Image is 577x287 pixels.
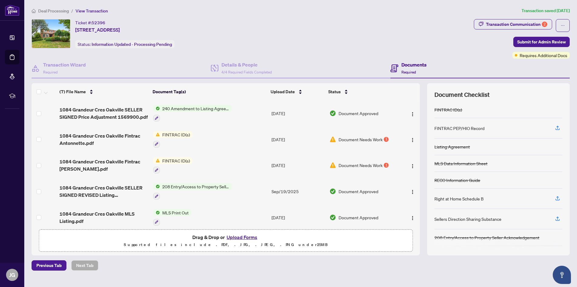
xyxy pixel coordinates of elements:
span: 4/4 Required Fields Completed [221,70,272,74]
div: 208 Entry/Access to Property Seller Acknowledgement [434,234,539,241]
button: Logo [408,213,417,222]
span: Upload Date [271,88,295,95]
h4: Documents [401,61,427,68]
span: 52396 [92,20,105,26]
td: [DATE] [269,152,327,179]
span: Information Updated - Processing Pending [92,42,172,47]
button: Open asap [553,266,571,284]
button: Previous Tab [32,260,66,271]
li: / [71,7,73,14]
img: Logo [410,138,415,142]
img: Logo [410,190,415,194]
span: FINTRAC ID(s) [160,157,192,164]
span: 208 Entry/Access to Property Seller Acknowledgement [160,183,232,190]
img: Document Status [329,214,336,221]
button: Logo [408,108,417,118]
img: Logo [410,112,415,117]
span: [STREET_ADDRESS] [75,26,120,33]
span: Document Needs Work [339,162,383,169]
span: Submit for Admin Review [517,37,566,47]
span: MLS Print Out [160,209,191,216]
th: (7) File Name [57,83,150,100]
th: Document Tag(s) [150,83,268,100]
span: Document Checklist [434,91,490,99]
button: Status IconFINTRAC ID(s) [153,157,192,174]
button: Transaction Communication2 [474,19,552,29]
img: Status Icon [153,157,160,164]
div: Transaction Communication [486,19,547,29]
button: Status IconMLS Print Out [153,209,191,226]
div: FINTRAC PEP/HIO Record [434,125,484,132]
img: Document Status [329,188,336,195]
span: Status [328,88,341,95]
span: FINTRAC ID(s) [160,131,192,138]
span: Drag & Drop orUpload FormsSupported files include .PDF, .JPG, .JPEG, .PNG under25MB [39,230,412,252]
span: ellipsis [561,23,565,28]
img: IMG-W12361732_1.jpg [32,19,70,48]
img: Logo [410,216,415,220]
span: 1084 Grandeur Cres Oakville Fintrac [PERSON_NAME].pdf [59,158,148,173]
div: RECO Information Guide [434,177,480,183]
button: Logo [408,186,417,196]
span: home [32,9,36,13]
div: FINTRAC ID(s) [434,106,462,113]
h4: Details & People [221,61,272,68]
td: [DATE] [269,126,327,152]
span: Required [401,70,416,74]
button: Upload Forms [225,233,259,241]
span: (7) File Name [59,88,86,95]
p: Supported files include .PDF, .JPG, .JPEG, .PNG under 25 MB [43,241,409,248]
div: Right at Home Schedule B [434,195,484,202]
div: 1 [384,137,389,142]
article: Transaction saved [DATE] [521,7,570,14]
span: Document Needs Work [339,136,383,143]
td: [DATE] [269,204,327,231]
span: 1084 Grandeur Cres Oakville MLS Listing.pdf [59,210,148,225]
img: Status Icon [153,131,160,138]
button: Status Icon240 Amendment to Listing Agreement - Authority to Offer for Sale Price Change/Extensio... [153,105,232,121]
button: Status IconFINTRAC ID(s) [153,131,192,148]
span: 1084 Grandeur Cres Oakville SELLER SIGNED Price Adjustment 1569900.pdf [59,106,148,121]
span: Document Approved [339,188,378,195]
span: Previous Tab [36,261,62,270]
button: Status Icon208 Entry/Access to Property Seller Acknowledgement [153,183,232,200]
span: JG [9,271,15,279]
div: MLS Data Information Sheet [434,160,488,167]
button: Logo [408,135,417,144]
img: Document Status [329,136,336,143]
div: Ticket #: [75,19,105,26]
button: Submit for Admin Review [513,37,570,47]
div: Listing Agreement [434,143,470,150]
span: View Transaction [76,8,108,14]
span: 1084 Grandeur Cres Oakville SELLER SIGNED REVISED Listing Paperwork.pdf [59,184,148,199]
img: logo [5,5,19,16]
span: Document Approved [339,214,378,221]
span: Requires Additional Docs [520,52,567,59]
img: Status Icon [153,209,160,216]
img: Status Icon [153,183,160,190]
img: Status Icon [153,105,160,112]
div: 2 [542,22,547,27]
td: [DATE] [269,100,327,126]
button: Next Tab [71,260,98,271]
img: Document Status [329,162,336,169]
button: Logo [408,160,417,170]
h4: Transaction Wizard [43,61,86,68]
th: Status [326,83,398,100]
span: 240 Amendment to Listing Agreement - Authority to Offer for Sale Price Change/Extension/Amendment(s) [160,105,232,112]
div: 1 [384,163,389,168]
span: Document Approved [339,110,378,117]
span: 1084 Grandeur Cres Oakville Fintrac Antonnette.pdf [59,132,148,147]
span: Required [43,70,58,74]
img: Logo [410,164,415,169]
div: Sellers Direction Sharing Substance [434,216,501,222]
span: Drag & Drop or [192,233,259,241]
th: Upload Date [268,83,326,100]
td: Sep/19/2025 [269,178,327,204]
div: Status: [75,40,174,48]
span: Deal Processing [38,8,69,14]
img: Document Status [329,110,336,117]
